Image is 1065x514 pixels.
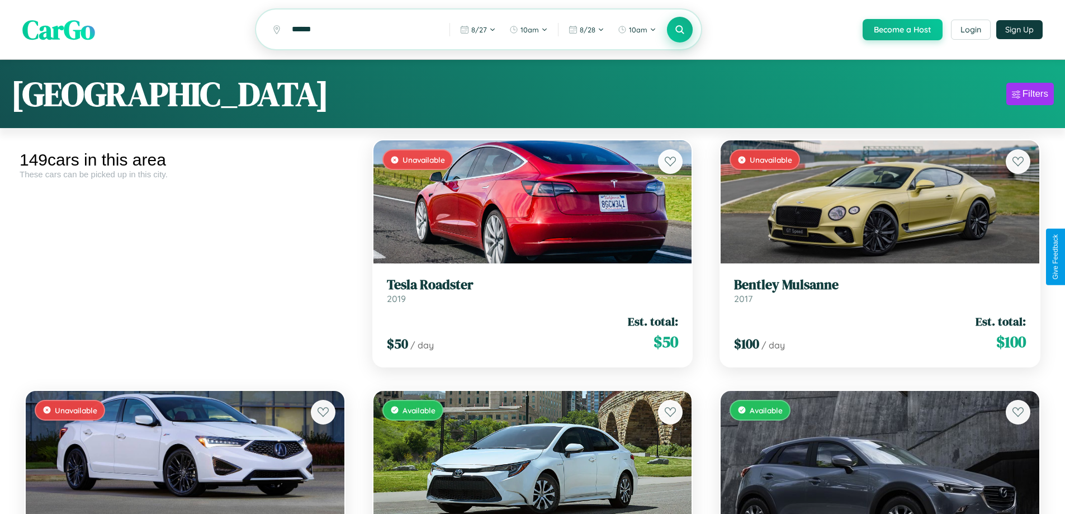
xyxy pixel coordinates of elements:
span: / day [761,339,785,351]
h3: Tesla Roadster [387,277,679,293]
button: 10am [612,21,662,39]
span: 2017 [734,293,752,304]
button: Sign Up [996,20,1043,39]
span: $ 100 [996,331,1026,353]
div: Give Feedback [1052,234,1059,280]
a: Bentley Mulsanne2017 [734,277,1026,304]
button: 10am [504,21,553,39]
button: Become a Host [863,19,943,40]
span: Unavailable [55,405,97,415]
button: 8/28 [563,21,610,39]
span: Unavailable [403,155,445,164]
span: 2019 [387,293,406,304]
span: $ 100 [734,334,759,353]
span: $ 50 [654,331,678,353]
span: Est. total: [628,313,678,329]
button: 8/27 [455,21,501,39]
span: 8 / 27 [471,25,487,34]
span: Est. total: [976,313,1026,329]
span: 8 / 28 [580,25,595,34]
div: Filters [1023,88,1048,100]
div: 149 cars in this area [20,150,351,169]
span: 10am [629,25,647,34]
h3: Bentley Mulsanne [734,277,1026,293]
div: These cars can be picked up in this city. [20,169,351,179]
span: / day [410,339,434,351]
span: Available [403,405,436,415]
span: Available [750,405,783,415]
a: Tesla Roadster2019 [387,277,679,304]
span: $ 50 [387,334,408,353]
button: Login [951,20,991,40]
span: CarGo [22,11,95,48]
span: Unavailable [750,155,792,164]
h1: [GEOGRAPHIC_DATA] [11,71,329,117]
button: Filters [1006,83,1054,105]
span: 10am [520,25,539,34]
